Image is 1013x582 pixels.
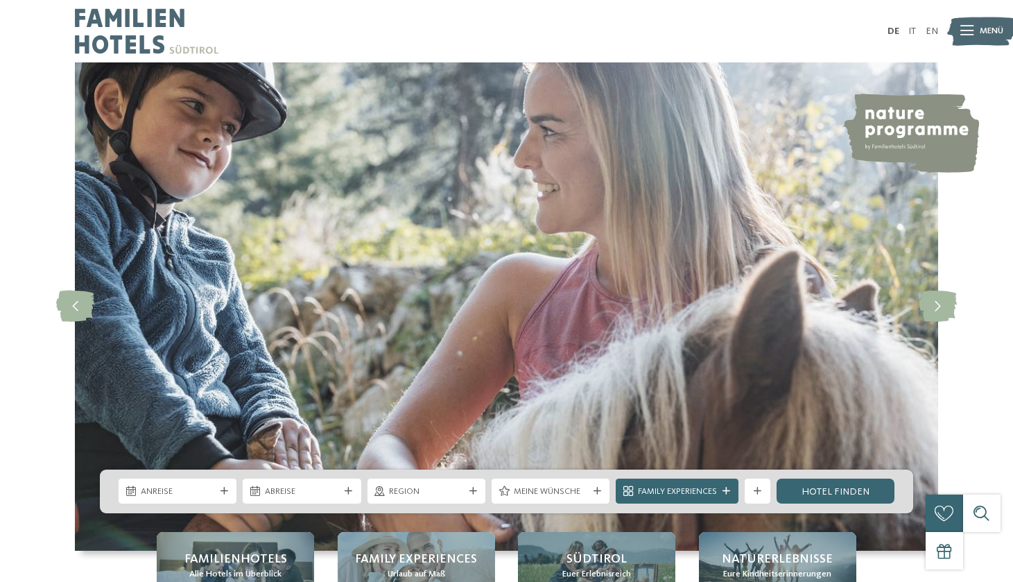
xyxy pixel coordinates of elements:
img: Familienhotels Südtirol: The happy family places [75,62,938,551]
a: Hotel finden [777,479,894,504]
a: EN [926,26,938,36]
span: Naturerlebnisse [722,551,833,568]
span: Alle Hotels im Überblick [189,568,282,581]
a: DE [888,26,899,36]
span: Urlaub auf Maß [388,568,445,581]
span: Anreise [141,486,215,498]
span: Südtirol [566,551,627,568]
span: Euer Erlebnisreich [562,568,631,581]
img: nature programme by Familienhotels Südtirol [842,94,979,173]
span: Abreise [265,486,339,498]
span: Family Experiences [638,486,717,498]
span: Menü [980,25,1003,37]
span: Meine Wünsche [514,486,588,498]
span: Familienhotels [184,551,287,568]
span: Region [389,486,463,498]
span: Eure Kindheitserinnerungen [723,568,831,581]
span: Family Experiences [355,551,477,568]
a: IT [908,26,916,36]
